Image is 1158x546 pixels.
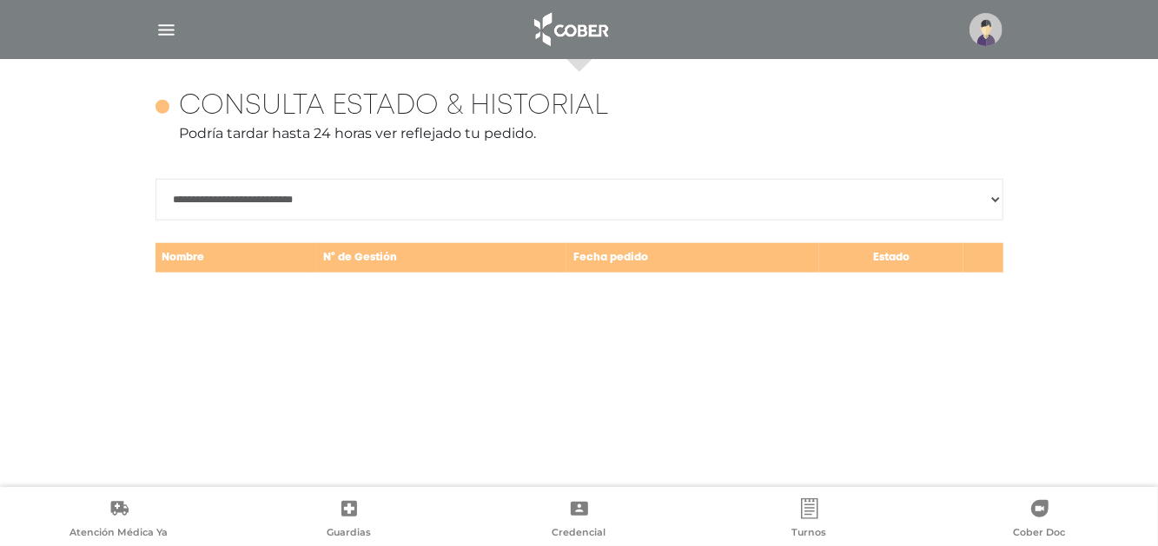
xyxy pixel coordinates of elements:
span: Credencial [553,526,606,542]
a: Credencial [464,498,694,543]
a: Atención Médica Ya [3,498,234,543]
a: Turnos [694,498,924,543]
td: Fecha pedido [566,242,819,274]
td: Estado [819,242,963,274]
p: Podría tardar hasta 24 horas ver reflejado tu pedido. [156,123,1003,144]
img: profile-placeholder.svg [969,13,1002,46]
td: Nombre [156,242,316,274]
td: N° de Gestión [316,242,566,274]
span: Turnos [792,526,827,542]
img: Cober_menu-lines-white.svg [156,19,177,41]
span: Atención Médica Ya [69,526,168,542]
a: Guardias [234,498,464,543]
img: logo_cober_home-white.png [525,9,616,50]
span: Cober Doc [1014,526,1066,542]
a: Cober Doc [924,498,1155,543]
h4: Consulta estado & historial [180,90,609,123]
span: Guardias [327,526,371,542]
